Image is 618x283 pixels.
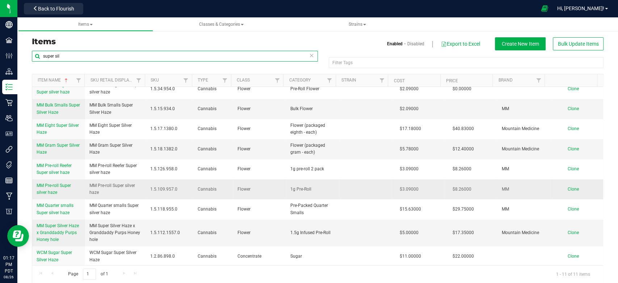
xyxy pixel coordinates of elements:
span: Mountain Medicine [502,229,546,236]
inline-svg: User Roles [5,130,13,137]
span: MM Bulk Smalls Super Silver Haze [89,102,142,116]
a: Filter [219,74,231,87]
inline-svg: Retail [5,99,13,106]
span: MM Super Silver Haze x Granddaddy Purps Honey hole [89,222,142,244]
span: Flower [237,206,282,213]
iframe: Resource center [7,225,29,247]
a: Filter [133,74,144,87]
a: Class [237,78,250,83]
span: $11.00000 [396,251,425,262]
span: MM [502,206,546,213]
span: Cannabis [198,146,229,153]
span: Clone [567,126,579,131]
a: MM Gram Super Silver Haze [37,142,81,156]
span: MM Quarter smalls Super silver haze [89,202,142,216]
span: Back to Flourish [38,6,74,12]
span: $3.09000 [396,184,422,195]
input: Search Item Name, SKU Retail Name, or Part Number [32,51,318,62]
a: Clone [567,187,586,192]
span: WCM Sugar Super Silver Haze [89,249,142,263]
inline-svg: Inventory [5,83,13,91]
a: Enabled [387,41,403,47]
span: MM Gram Super Silver Haze [37,143,80,155]
span: Clone [567,106,579,111]
a: Sku Retail Display Name [91,78,145,83]
a: Clone [567,146,586,151]
span: MM Bulk Pre-ground Super silver haze [89,82,142,96]
span: $0.00000 [449,84,475,94]
span: Clear [309,51,314,60]
a: Clone [567,207,586,212]
span: Clone [567,207,579,212]
span: $5.00000 [396,228,422,238]
span: Flower [237,146,282,153]
span: Clone [567,187,579,192]
span: Pre-Roll Flower [290,86,335,92]
span: $17.18000 [396,124,425,134]
span: Clone [567,230,579,235]
span: MM Pre-roll Reefer Super silver haze [37,163,72,175]
a: Clone [567,230,586,235]
span: 1.5.112.1557.0 [150,229,189,236]
span: Mountain Medicine [502,125,546,132]
span: $22.00000 [449,251,478,262]
span: Cannabis [198,186,229,193]
a: Type [198,78,208,83]
span: MM Gram Super Silver Haze [89,142,142,156]
span: 1g Pre-Roll [290,186,335,193]
a: Filter [72,74,84,87]
a: Disabled [407,41,424,47]
inline-svg: Configuration [5,52,13,59]
inline-svg: Users [5,115,13,122]
a: Filter [533,74,545,87]
span: 1.5g Infused Pre-Roll [290,229,335,236]
span: MM Eight Super Silver Haze [89,122,142,136]
span: 1.5.15.934.0 [150,105,189,112]
a: Filter [271,74,283,87]
span: 1.5.118.955.0 [150,206,189,213]
inline-svg: Facilities [5,37,13,44]
a: Clone [567,126,586,131]
span: 1.5.126.958.0 [150,166,189,172]
span: MM Super Silver Haze x Granddaddy Purps Honey hole [37,223,79,242]
span: 1.5.18.1382.0 [150,146,189,153]
span: Flower [237,105,282,112]
span: Create New Item [502,41,539,47]
span: Flower (packaged gram - each) [290,142,335,156]
span: Clone [567,146,579,151]
input: 1 [83,269,96,280]
span: MM [502,186,546,193]
span: $12.40000 [449,144,478,154]
a: MM Super Silver Haze x Granddaddy Purps Honey hole [37,222,81,244]
button: Export to Excel [441,38,480,50]
span: MM Bulk Smalls Super Silver Haze [37,103,80,115]
a: Category [289,78,311,83]
span: Flower [237,186,282,193]
span: Flower (packaged eighth - each) [290,122,335,136]
span: Flower [237,229,282,236]
span: Classes & Categories [199,22,244,27]
span: 1g pre-roll 2 pack [290,166,335,172]
a: Clone [567,166,586,171]
span: Items [78,22,93,27]
span: Bulk Update Items [558,41,599,47]
button: Back to Flourish [24,3,83,14]
a: Brand [498,78,512,83]
span: Clone [567,86,579,91]
a: MM Bulk Smalls Super Silver Haze [37,102,81,116]
span: Flower [237,125,282,132]
span: MM Quarter smalls Super silver haze [37,203,73,215]
span: Open Ecommerce Menu [536,1,552,16]
a: Clone [567,254,586,259]
span: $3.09000 [396,164,422,174]
span: $8.26000 [449,164,475,174]
a: Price [446,78,458,83]
a: Clone [567,106,586,111]
a: MM Eight Super Silver Haze [37,122,81,136]
a: Item Name [38,78,69,83]
span: $8.26000 [449,184,475,195]
span: Clone [567,254,579,259]
span: 1.2.86.898.0 [150,253,189,260]
span: WCM Sugar Super Silver Haze [37,250,72,262]
span: 1.5.109.957.0 [150,186,189,193]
